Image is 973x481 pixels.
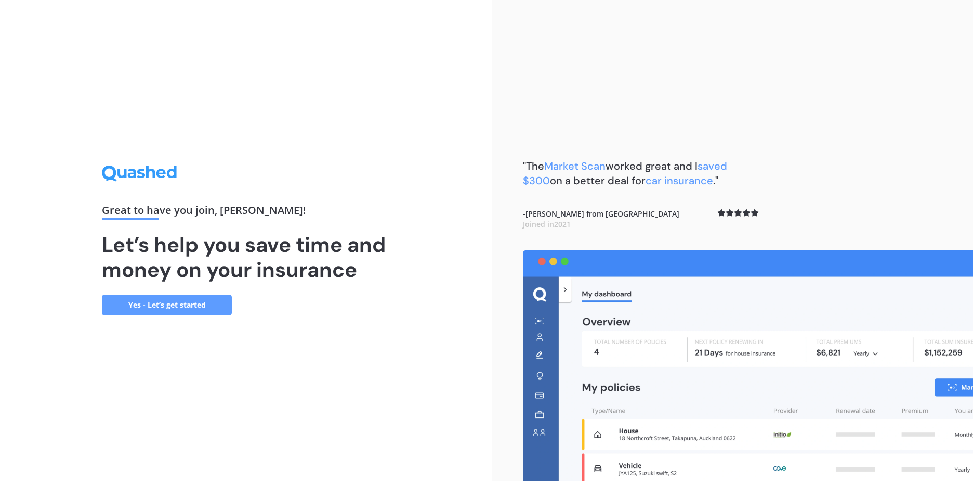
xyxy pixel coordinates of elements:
[544,159,606,173] span: Market Scan
[523,250,973,481] img: dashboard.webp
[523,159,727,187] b: "The worked great and I on a better deal for ."
[102,232,390,282] h1: Let’s help you save time and money on your insurance
[102,295,232,315] a: Yes - Let’s get started
[523,219,571,229] span: Joined in 2021
[646,174,713,187] span: car insurance
[523,209,679,229] b: - [PERSON_NAME] from [GEOGRAPHIC_DATA]
[523,159,727,187] span: saved $300
[102,205,390,220] div: Great to have you join , [PERSON_NAME] !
